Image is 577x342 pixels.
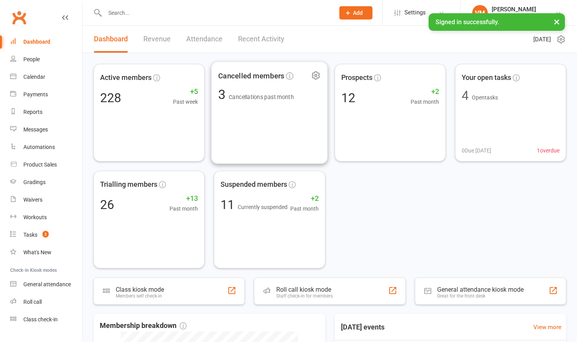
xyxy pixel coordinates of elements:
[116,293,164,299] div: Members self check-in
[437,293,524,299] div: Great for the front desk
[100,198,114,211] div: 26
[10,209,82,226] a: Workouts
[23,197,42,203] div: Waivers
[10,276,82,293] a: General attendance kiosk mode
[23,232,37,238] div: Tasks
[42,231,49,237] span: 2
[23,179,46,185] div: Gradings
[341,72,372,83] span: Prospects
[221,179,287,190] span: Suspended members
[218,70,284,82] span: Cancelled members
[462,89,469,102] div: 4
[10,121,82,138] a: Messages
[23,316,58,323] div: Class check-in
[339,6,372,19] button: Add
[94,26,128,53] a: Dashboard
[238,204,288,210] span: Currently suspended
[23,91,48,97] div: Payments
[100,72,152,83] span: Active members
[492,13,552,20] div: Emplify Western Suburbs
[23,281,71,287] div: General attendance
[23,299,42,305] div: Roll call
[533,35,551,44] span: [DATE]
[335,320,391,334] h3: [DATE] events
[169,193,198,204] span: +13
[10,103,82,121] a: Reports
[462,146,491,155] span: 0 Due [DATE]
[533,323,561,332] a: View more
[10,226,82,244] a: Tasks 2
[550,13,564,30] button: ×
[23,214,47,220] div: Workouts
[411,97,439,106] span: Past month
[100,320,187,331] span: Membership breakdown
[218,87,229,103] span: 3
[411,86,439,97] span: +2
[436,18,499,26] span: Signed in successfully.
[173,86,198,97] span: +5
[116,286,164,293] div: Class kiosk mode
[169,204,198,213] span: Past month
[472,5,488,21] div: VM
[186,26,222,53] a: Attendance
[100,179,157,190] span: Trialling members
[23,161,57,168] div: Product Sales
[290,193,319,204] span: +2
[492,6,552,13] div: [PERSON_NAME]
[10,191,82,209] a: Waivers
[10,156,82,174] a: Product Sales
[238,26,284,53] a: Recent Activity
[23,249,51,255] div: What's New
[472,94,498,101] span: Open tasks
[10,138,82,156] a: Automations
[10,51,82,68] a: People
[10,68,82,86] a: Calendar
[23,39,50,45] div: Dashboard
[10,174,82,191] a: Gradings
[10,293,82,311] a: Roll call
[537,146,559,155] span: 1 overdue
[23,126,48,133] div: Messages
[10,33,82,51] a: Dashboard
[143,26,171,53] a: Revenue
[9,8,29,27] a: Clubworx
[341,92,355,104] div: 12
[462,72,511,83] span: Your open tasks
[23,144,55,150] div: Automations
[10,311,82,328] a: Class kiosk mode
[353,10,363,16] span: Add
[102,7,329,18] input: Search...
[10,244,82,261] a: What's New
[229,94,294,101] span: Cancellations past month
[23,74,45,80] div: Calendar
[173,97,198,106] span: Past week
[404,4,426,21] span: Settings
[437,286,524,293] div: General attendance kiosk mode
[221,198,288,211] div: 11
[276,293,333,299] div: Staff check-in for members
[23,109,42,115] div: Reports
[276,286,333,293] div: Roll call kiosk mode
[100,92,121,104] div: 228
[10,86,82,103] a: Payments
[290,204,319,213] span: Past month
[23,56,40,62] div: People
